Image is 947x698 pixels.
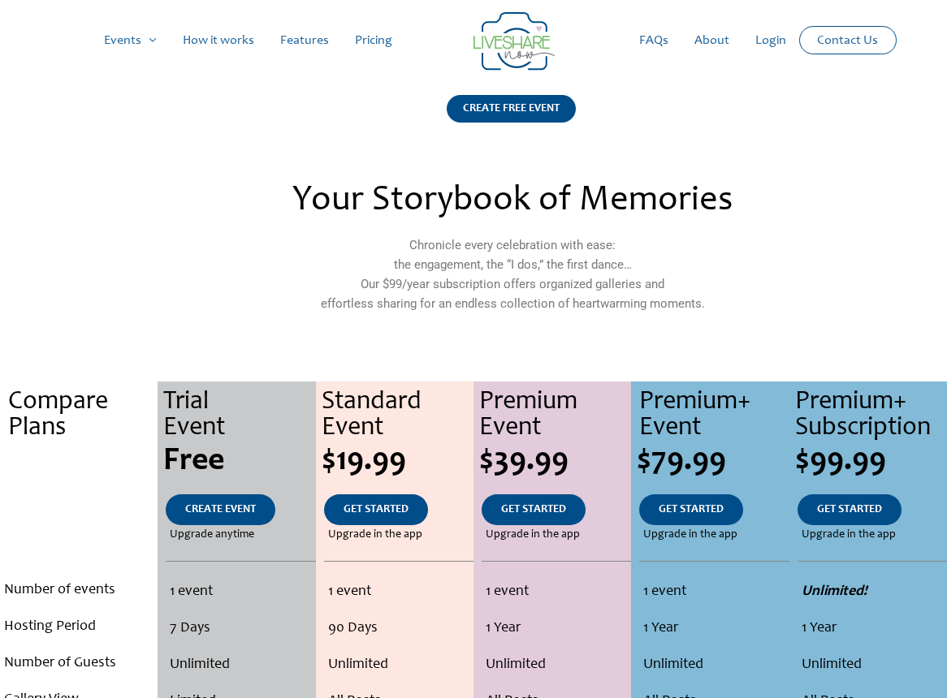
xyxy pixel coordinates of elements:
span: GET STARTED [501,504,566,515]
a: Login [742,15,799,67]
a: How it works [170,15,267,67]
a: About [681,15,742,67]
div: $79.99 [637,446,789,478]
li: 1 Year [486,610,627,647]
a: GET STARTED [482,494,586,525]
a: GET STARTED [324,494,428,525]
li: 1 event [643,574,785,610]
div: $99.99 [795,446,947,478]
li: Number of events [4,572,154,609]
div: Free [163,446,315,478]
a: Pricing [342,15,405,67]
li: Number of Guests [4,645,154,682]
div: Standard Event [322,390,473,442]
span: . [75,446,83,478]
a: . [58,494,100,525]
p: Chronicle every celebration with ease: the engagement, the “I dos,” the first dance… Our $99/year... [161,235,864,313]
div: $19.99 [322,446,473,478]
li: Unlimited [486,647,627,683]
li: Hosting Period [4,609,154,645]
span: GET STARTED [344,504,409,515]
span: CREATE EVENT [185,504,256,515]
div: $39.99 [479,446,631,478]
li: 1 event [486,574,627,610]
strong: Unlimited! [802,584,867,599]
nav: Site Navigation [28,15,919,67]
a: GET STARTED [798,494,902,525]
a: GET STARTED [639,494,743,525]
span: Upgrade in the app [328,525,422,545]
a: Events [91,15,170,67]
div: Premium+ Event [639,390,789,442]
div: Premium Event [479,390,631,442]
li: 1 Year [643,610,785,647]
span: . [77,504,80,515]
span: . [77,529,80,541]
a: Contact Us [804,27,891,54]
a: FAQs [626,15,681,67]
li: Unlimited [328,647,469,683]
span: Upgrade in the app [802,525,896,545]
li: 90 Days [328,610,469,647]
span: GET STARTED [659,504,724,515]
li: 1 event [170,574,310,610]
div: Premium+ Subscription [795,390,947,442]
li: Unlimited [170,647,310,683]
h2: Your Storybook of Memories [161,183,864,219]
a: CREATE EVENT [166,494,275,525]
div: Compare Plans [8,390,158,442]
span: Upgrade in the app [643,525,737,545]
li: 1 event [328,574,469,610]
li: 7 Days [170,610,310,647]
span: Upgrade in the app [486,525,580,545]
span: GET STARTED [817,504,882,515]
li: Unlimited [802,647,943,683]
li: 1 Year [802,610,943,647]
li: Unlimited [643,647,785,683]
div: CREATE FREE EVENT [447,95,576,123]
a: CREATE FREE EVENT [447,95,576,143]
div: Trial Event [163,390,315,442]
img: Group 14 | Live Photo Slideshow for Events | Create Free Events Album for Any Occasion [473,12,555,71]
a: Features [267,15,342,67]
span: Upgrade anytime [170,525,254,545]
